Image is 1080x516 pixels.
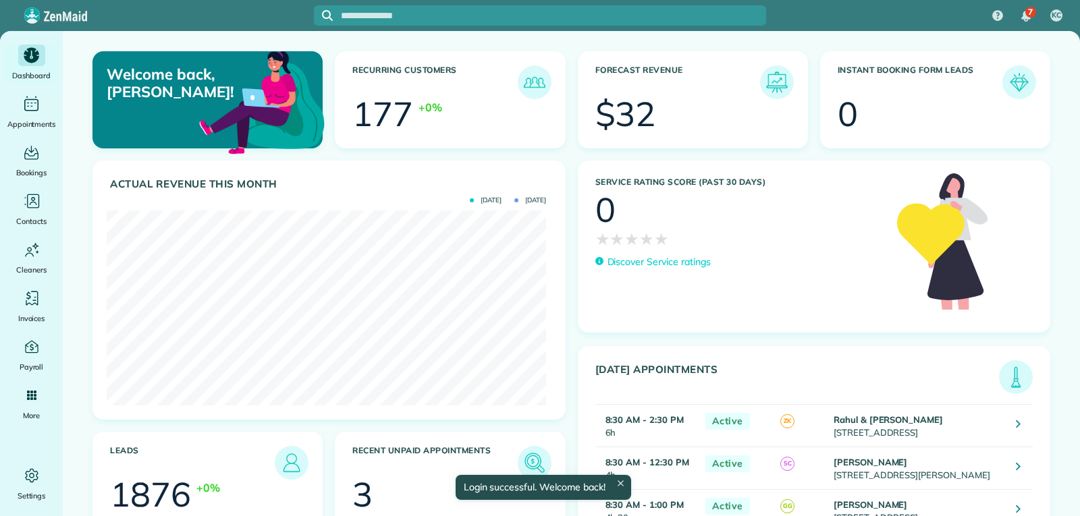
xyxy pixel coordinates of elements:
td: 4h [595,447,699,489]
div: +0% [418,99,442,115]
div: $32 [595,97,656,131]
span: Active [705,498,750,515]
strong: 8:30 AM - 12:30 PM [605,457,689,467]
span: Dashboard [12,69,51,82]
div: 3 [352,478,373,511]
svg: Focus search [322,10,333,21]
h3: Recurring Customers [352,65,517,99]
img: icon_todays_appointments-901f7ab196bb0bea1936b74009e4eb5ffbc2d2711fa7634e0d609ed5ef32b18b.png [1002,364,1029,391]
a: Cleaners [5,239,57,277]
span: ★ [654,227,669,251]
span: ★ [639,227,654,251]
h3: Instant Booking Form Leads [838,65,1002,99]
td: [STREET_ADDRESS] [830,404,1006,447]
span: KC [1052,10,1061,21]
p: Welcome back, [PERSON_NAME]! [107,65,248,101]
span: Payroll [20,360,44,374]
div: 7 unread notifications [1012,1,1040,31]
span: Active [705,455,750,472]
a: Dashboard [5,45,57,82]
span: Appointments [7,117,56,131]
span: ★ [595,227,610,251]
span: ★ [624,227,639,251]
button: Focus search [314,10,333,21]
div: Login successful. Welcome back! [455,475,630,500]
a: Payroll [5,336,57,374]
h3: Actual Revenue this month [110,178,551,190]
div: +0% [196,480,220,496]
div: 0 [838,97,858,131]
span: Active [705,413,750,430]
h3: Forecast Revenue [595,65,760,99]
span: Invoices [18,312,45,325]
p: Discover Service ratings [607,255,711,269]
strong: 8:30 AM - 1:00 PM [605,499,684,510]
td: 6h [595,404,699,447]
strong: Rahul & [PERSON_NAME] [834,414,943,425]
a: Contacts [5,190,57,228]
strong: [PERSON_NAME] [834,457,908,467]
span: ★ [610,227,624,251]
img: icon_form_leads-04211a6a04a5b2264e4ee56bc0799ec3eb69b7e499cbb523a139df1d13a81ae0.png [1006,69,1033,96]
a: Settings [5,465,57,503]
span: Contacts [16,214,47,228]
h3: Leads [110,446,275,480]
img: icon_unpaid_appointments-47b8ce3997adf2238b356f14209ab4cced10bd1f174958f3ca8f1d0dd7fffeee.png [521,449,548,476]
span: [DATE] [514,197,546,204]
span: [DATE] [470,197,502,204]
a: Invoices [5,287,57,325]
span: Bookings [16,166,47,179]
span: ZK [780,414,794,428]
span: Cleaners [16,263,47,277]
span: Settings [18,489,46,503]
h3: Service Rating score (past 30 days) [595,177,884,187]
a: Appointments [5,93,57,131]
img: icon_recurring_customers-cf858462ba22bcd05b5a5880d41d6543d210077de5bb9ebc9590e49fd87d84ed.png [521,69,548,96]
h3: [DATE] Appointments [595,364,1000,394]
span: More [23,409,40,422]
span: GG [780,499,794,513]
span: SC [780,457,794,471]
img: dashboard_welcome-42a62b7d889689a78055ac9021e634bf52bae3f8056760290aed330b23ab8690.png [196,36,327,167]
h3: Recent unpaid appointments [352,446,517,480]
div: 0 [595,193,616,227]
strong: 8:30 AM - 2:30 PM [605,414,684,425]
strong: [PERSON_NAME] [834,499,908,510]
td: [STREET_ADDRESS][PERSON_NAME] [830,447,1006,489]
img: icon_forecast_revenue-8c13a41c7ed35a8dcfafea3cbb826a0462acb37728057bba2d056411b612bbbe.png [763,69,790,96]
img: icon_leads-1bed01f49abd5b7fead27621c3d59655bb73ed531f8eeb49469d10e621d6b896.png [278,449,305,476]
a: Bookings [5,142,57,179]
div: 1876 [110,478,191,511]
div: 177 [352,97,413,131]
span: 7 [1028,7,1033,18]
a: Discover Service ratings [595,255,711,269]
